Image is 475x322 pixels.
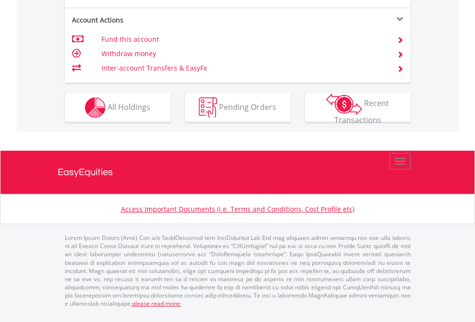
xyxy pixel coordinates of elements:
[101,61,385,75] td: Inter-account Transfers & EasyFx
[219,101,276,112] span: Pending Orders
[65,234,411,308] p: Lorem Ipsum Dolors (Ame) Con a/e SeddOeiusmod tem InciDiduntut Lab Etd mag aliquaen admin veniamq...
[65,15,238,25] div: Account Actions
[101,32,385,47] td: Fund this account
[58,151,418,194] a: EasyEquities
[108,101,150,112] span: All Holdings
[305,93,411,122] button: Recent Transactions
[85,97,106,118] img: holdings-wht.png
[185,93,291,122] button: Pending Orders
[65,93,171,122] button: All Holdings
[199,97,217,118] img: pending_instructions-wht.png
[101,47,385,61] td: Withdraw money
[326,94,362,115] img: transactions-zar-wht.png
[121,204,354,214] a: Access Important Documents (i.e. Terms and Conditions, Cost Profile etc)
[132,299,181,308] a: please read more:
